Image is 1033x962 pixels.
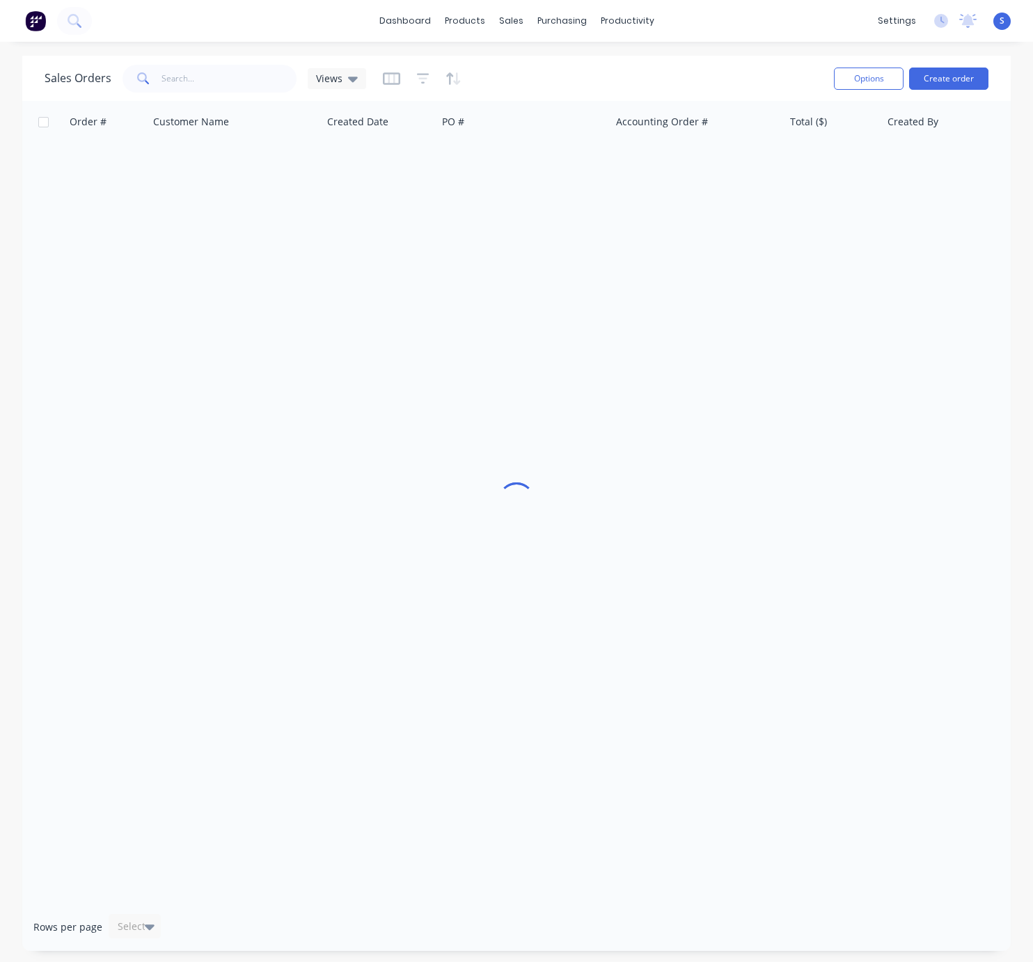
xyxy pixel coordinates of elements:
[871,10,923,31] div: settings
[316,71,342,86] span: Views
[33,920,102,934] span: Rows per page
[790,115,827,129] div: Total ($)
[834,68,904,90] button: Options
[888,115,938,129] div: Created By
[45,72,111,85] h1: Sales Orders
[1000,15,1004,27] span: S
[372,10,438,31] a: dashboard
[594,10,661,31] div: productivity
[70,115,107,129] div: Order #
[118,920,154,933] div: Select...
[442,115,464,129] div: PO #
[492,10,530,31] div: sales
[161,65,297,93] input: Search...
[616,115,708,129] div: Accounting Order #
[909,68,988,90] button: Create order
[327,115,388,129] div: Created Date
[438,10,492,31] div: products
[25,10,46,31] img: Factory
[530,10,594,31] div: purchasing
[153,115,229,129] div: Customer Name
